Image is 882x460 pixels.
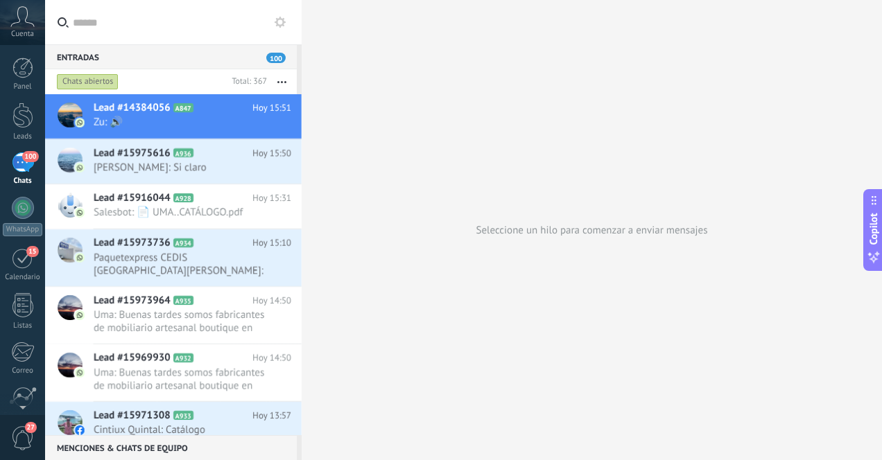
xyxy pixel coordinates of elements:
span: [PERSON_NAME]: Si claro [94,161,265,174]
span: A936 [173,148,193,157]
div: Entradas [45,44,297,69]
a: Lead #15969930 A932 Hoy 14:50 Uma: Buenas tardes somos fabricantes de mobiliario artesanal boutiq... [45,344,302,401]
span: Hoy 15:51 [252,101,291,115]
span: A932 [173,353,193,362]
img: facebook-sm.svg [75,425,85,435]
span: Paquetexpress CEDIS [GEOGRAPHIC_DATA][PERSON_NAME]: Así es estimada [94,251,265,277]
img: com.amocrm.amocrmwa.svg [75,310,85,320]
span: Cuenta [11,30,34,39]
span: Hoy 13:57 [252,409,291,423]
a: Lead #14384056 A847 Hoy 15:51 Zu: 🔊 [45,94,302,139]
span: Hoy 15:50 [252,146,291,160]
span: Hoy 15:10 [252,236,291,250]
span: Lead #15916044 [94,191,171,205]
button: Más [267,69,297,94]
a: Lead #15975616 A936 Hoy 15:50 [PERSON_NAME]: Si claro [45,139,302,184]
span: Salesbot: 📄 UMA..CATÁLOGO.pdf [94,206,265,219]
span: A847 [173,103,193,112]
span: Hoy 15:31 [252,191,291,205]
span: A928 [173,193,193,202]
img: com.amocrm.amocrmwa.svg [75,118,85,127]
span: Lead #15969930 [94,351,171,365]
img: com.amocrm.amocrmwa.svg [75,253,85,263]
div: Listas [3,321,43,330]
a: Lead #15973964 A935 Hoy 14:50 Uma: Buenas tardes somos fabricantes de mobiliario artesanal boutiq... [45,287,302,344]
div: Chats abiertos [57,73,119,90]
span: A935 [173,296,193,305]
div: Panel [3,82,43,91]
div: WhatsApp [3,223,42,236]
span: Lead #15973964 [94,294,171,308]
div: Correo [3,366,43,375]
span: Uma: Buenas tardes somos fabricantes de mobiliario artesanal boutique en [GEOGRAPHIC_DATA], con b... [94,366,265,392]
span: Zu: 🔊 [94,116,265,129]
div: Menciones & Chats de equipo [45,435,297,460]
a: Lead #15973736 A934 Hoy 15:10 Paquetexpress CEDIS [GEOGRAPHIC_DATA][PERSON_NAME]: Así es estimada [45,229,302,286]
span: Lead #15975616 [94,146,171,160]
span: 100 [22,151,38,162]
span: Uma: Buenas tardes somos fabricantes de mobiliario artesanal boutique en [GEOGRAPHIC_DATA], con b... [94,308,265,335]
img: com.amocrm.amocrmwa.svg [75,368,85,378]
span: 100 [266,53,286,63]
span: A933 [173,411,193,420]
div: Leads [3,132,43,141]
span: Cintiux Quintal: Catálogo [94,423,265,436]
img: com.amocrm.amocrmwa.svg [75,208,85,218]
span: 27 [25,422,37,433]
span: 15 [26,246,38,257]
span: Hoy 14:50 [252,351,291,365]
img: com.amocrm.amocrmwa.svg [75,163,85,172]
span: Hoy 14:50 [252,294,291,308]
div: Total: 367 [226,75,267,89]
a: Lead #15971308 A933 Hoy 13:57 Cintiux Quintal: Catálogo [45,402,302,446]
div: Chats [3,177,43,186]
span: Copilot [867,213,881,245]
span: Lead #15971308 [94,409,171,423]
a: Lead #15916044 A928 Hoy 15:31 Salesbot: 📄 UMA..CATÁLOGO.pdf [45,184,302,229]
span: A934 [173,238,193,247]
span: Lead #14384056 [94,101,171,115]
div: Calendario [3,273,43,282]
span: Lead #15973736 [94,236,171,250]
